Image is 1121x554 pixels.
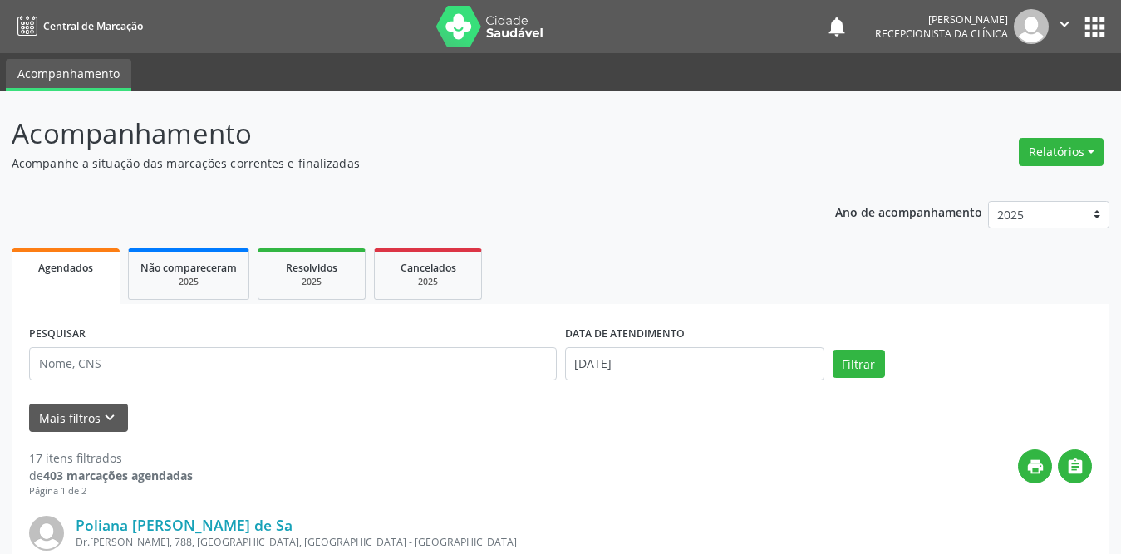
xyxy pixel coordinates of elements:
[29,449,193,467] div: 17 itens filtrados
[401,261,456,275] span: Cancelados
[835,201,982,222] p: Ano de acompanhamento
[12,12,143,40] a: Central de Marcação
[29,484,193,498] div: Página 1 de 2
[1066,458,1084,476] i: 
[286,261,337,275] span: Resolvidos
[6,59,131,91] a: Acompanhamento
[12,154,780,172] p: Acompanhe a situação das marcações correntes e finalizadas
[76,535,843,549] div: Dr.[PERSON_NAME], 788, [GEOGRAPHIC_DATA], [GEOGRAPHIC_DATA] - [GEOGRAPHIC_DATA]
[825,15,848,38] button: notifications
[833,350,885,378] button: Filtrar
[1058,449,1092,483] button: 
[29,404,128,433] button: Mais filtroskeyboard_arrow_down
[1018,449,1052,483] button: print
[1026,458,1045,476] i: print
[43,468,193,483] strong: 403 marcações agendadas
[875,12,1008,27] div: [PERSON_NAME]
[875,27,1008,41] span: Recepcionista da clínica
[1019,138,1104,166] button: Relatórios
[1014,9,1049,44] img: img
[12,113,780,154] p: Acompanhamento
[1080,12,1109,42] button: apps
[38,261,93,275] span: Agendados
[29,467,193,484] div: de
[386,276,470,288] div: 2025
[29,347,557,380] input: Nome, CNS
[1049,9,1080,44] button: 
[1055,15,1074,33] i: 
[43,19,143,33] span: Central de Marcação
[140,261,237,275] span: Não compareceram
[101,409,119,427] i: keyboard_arrow_down
[270,276,353,288] div: 2025
[565,321,685,347] label: DATA DE ATENDIMENTO
[76,516,293,534] a: Poliana [PERSON_NAME] de Sa
[140,276,237,288] div: 2025
[29,321,86,347] label: PESQUISAR
[565,347,824,380] input: Selecione um intervalo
